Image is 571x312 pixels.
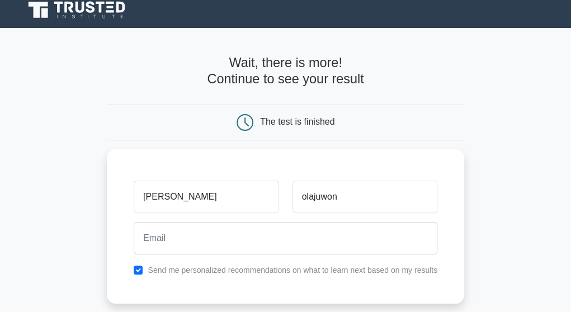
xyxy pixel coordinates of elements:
input: First name [134,181,279,213]
h4: Wait, there is more! Continue to see your result [107,55,464,86]
input: Email [134,222,437,254]
div: The test is finished [260,117,334,126]
label: Send me personalized recommendations on what to learn next based on my results [148,266,437,275]
input: Last name [292,181,437,213]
